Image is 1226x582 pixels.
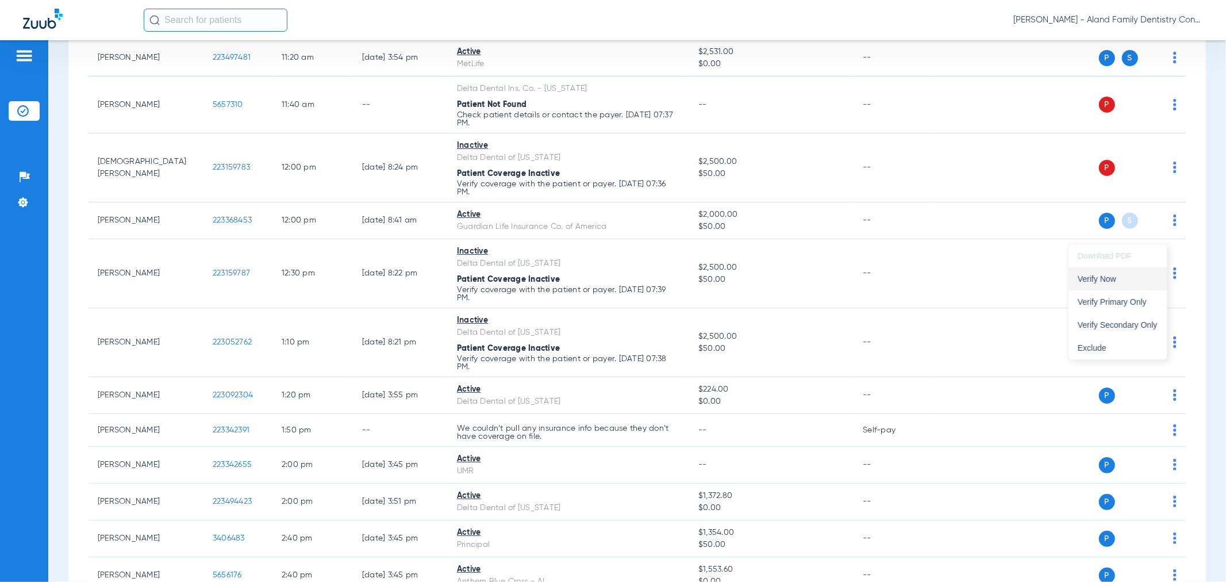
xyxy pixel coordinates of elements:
span: Exclude [1078,344,1158,352]
span: Verify Now [1078,275,1158,283]
span: Verify Secondary Only [1078,321,1158,329]
iframe: Chat Widget [1169,527,1226,582]
span: Verify Primary Only [1078,298,1158,306]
